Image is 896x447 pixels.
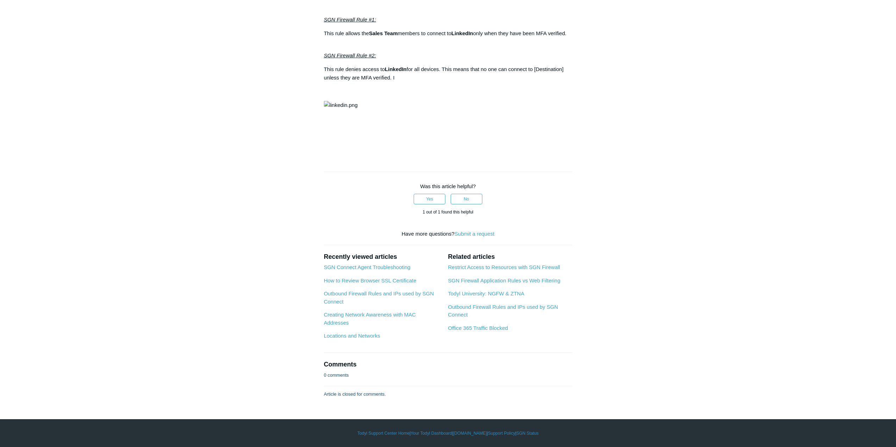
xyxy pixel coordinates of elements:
a: Todyl University: NGFW & ZTNA [448,290,524,296]
span: 1 out of 1 found this helpful [422,210,473,215]
p: This rule denies access to for all devices. This means that no one can connect to [Destination] u... [324,65,572,82]
p: Article is closed for comments. [324,391,386,398]
a: SGN Connect Agent Troubleshooting [324,264,411,270]
a: [DOMAIN_NAME] [453,430,487,436]
div: | | | | [244,430,652,436]
button: This article was not helpful [451,194,482,204]
div: Have more questions? [324,230,572,238]
span: Was this article helpful? [420,183,476,189]
strong: LinkedIn [385,66,407,72]
img: linkedin.png [324,101,358,109]
p: 0 comments [324,372,349,379]
h2: Recently viewed articles [324,252,441,262]
a: Restrict Access to Resources with SGN Firewall [448,264,560,270]
strong: Sales [369,30,383,36]
a: Outbound Firewall Rules and IPs used by SGN Connect [324,290,434,305]
strong: Team [384,30,397,36]
a: SGN Status [516,430,539,436]
h2: Comments [324,360,572,369]
a: Support Policy [488,430,515,436]
a: Locations and Networks [324,333,380,339]
p: This rule allows the members to connect to only when they have been MFA verified. [324,29,572,38]
h2: Related articles [448,252,572,262]
a: Submit a request [455,231,494,237]
a: Your Todyl Dashboard [411,430,452,436]
a: Office 365 Traffic Blocked [448,325,508,331]
button: This article was helpful [414,194,445,204]
a: Outbound Firewall Rules and IPs used by SGN Connect [448,304,558,318]
a: SGN Firewall Application Rules vs Web Filtering [448,277,560,283]
em: SGN Firewall Rule #1: [324,17,376,23]
a: Creating Network Awareness with MAC Addresses [324,312,416,326]
em: SGN Firewall Rule #2: [324,52,376,58]
a: How to Review Browser SSL Certificate [324,277,416,283]
a: Todyl Support Center Home [357,430,409,436]
strong: LinkedIn [451,30,473,36]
